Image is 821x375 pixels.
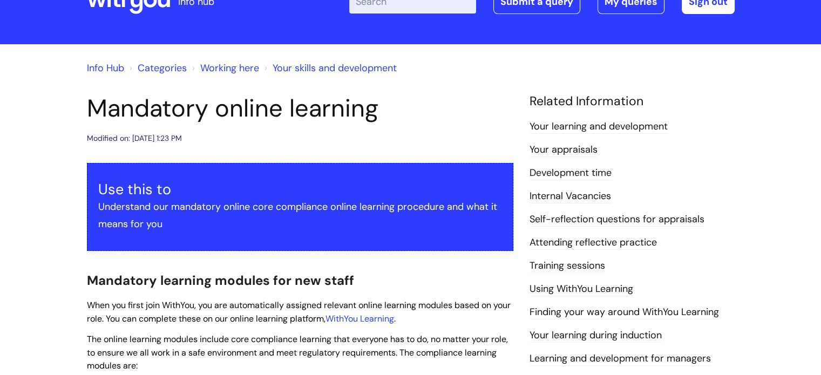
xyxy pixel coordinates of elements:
[87,299,511,324] span: When you first join WithYou, you are automatically assigned relevant online learning modules base...
[530,189,611,203] a: Internal Vacancies
[87,62,124,74] a: Info Hub
[127,59,187,77] li: Solution home
[87,94,513,123] h1: Mandatory online learning
[530,166,612,180] a: Development time
[262,59,397,77] li: Your skills and development
[87,272,354,289] span: Mandatory learning modules for new staff
[98,198,502,233] p: Understand our mandatory online core compliance online learning procedure and what it means for you
[530,94,735,109] h4: Related Information
[530,305,719,319] a: Finding your way around WithYou Learning
[98,181,502,198] h3: Use this to
[87,132,182,145] div: Modified on: [DATE] 1:23 PM
[530,236,657,250] a: Attending reflective practice
[530,120,668,134] a: Your learning and development
[530,282,633,296] a: Using WithYou Learning
[325,313,394,324] a: WithYou Learning
[189,59,259,77] li: Working here
[530,352,711,366] a: Learning and development for managers
[530,213,704,227] a: Self-reflection questions for appraisals
[87,333,508,372] span: The online learning modules include core compliance learning that everyone has to do, no matter y...
[530,143,598,157] a: Your appraisals
[530,329,662,343] a: Your learning during induction
[200,62,259,74] a: Working here
[530,259,605,273] a: Training sessions
[138,62,187,74] a: Categories
[273,62,397,74] a: Your skills and development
